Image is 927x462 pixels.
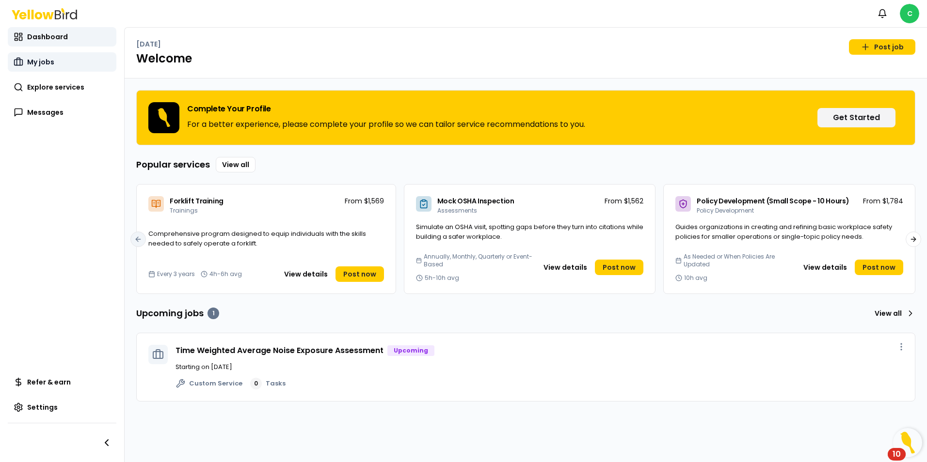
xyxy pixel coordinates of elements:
[27,82,84,92] span: Explore services
[170,206,198,215] span: Trainings
[148,229,366,248] span: Comprehensive program designed to equip individuals with the skills needed to safely operate a fo...
[176,345,384,356] a: Time Weighted Average Noise Exposure Assessment
[8,372,116,392] a: Refer & earn
[136,307,219,320] h3: Upcoming jobs
[893,428,922,457] button: Open Resource Center, 10 new notifications
[416,222,643,241] span: Simulate an OSHA visit, spotting gaps before they turn into citations while building a safer work...
[27,402,58,412] span: Settings
[425,274,459,282] span: 5h-10h avg
[387,345,434,356] div: Upcoming
[136,90,915,145] div: Complete Your ProfileFor a better experience, please complete your profile so we can tailor servi...
[27,32,68,42] span: Dashboard
[216,157,256,172] a: View all
[697,196,849,206] span: Policy Development (Small Scope - 10 Hours)
[605,196,643,206] p: From $1,562
[136,158,210,171] h3: Popular services
[157,270,195,278] span: Every 3 years
[136,39,161,49] p: [DATE]
[697,206,754,215] span: Policy Development
[603,262,636,272] span: Post now
[176,362,903,372] p: Starting on [DATE]
[871,306,915,321] a: View all
[8,103,116,122] a: Messages
[817,108,895,127] button: Get Started
[863,196,903,206] p: From $1,784
[8,77,116,97] a: Explore services
[538,260,593,275] button: View details
[27,57,54,67] span: My jobs
[595,260,643,275] a: Post now
[675,222,892,241] span: Guides organizations in creating and refining basic workplace safety policies for smaller operati...
[250,378,286,389] a: 0Tasks
[170,196,224,206] span: Forklift Training
[208,308,219,319] div: 1
[424,253,534,268] span: Annually, Monthly, Quarterly or Event-Based
[136,51,915,66] h1: Welcome
[27,108,64,117] span: Messages
[849,39,915,55] a: Post job
[278,266,334,282] button: View details
[187,105,585,113] h3: Complete Your Profile
[684,274,707,282] span: 10h avg
[863,262,895,272] span: Post now
[684,253,794,268] span: As Needed or When Policies Are Updated
[8,52,116,72] a: My jobs
[187,119,585,130] p: For a better experience, please complete your profile so we can tailor service recommendations to...
[855,260,903,275] a: Post now
[189,379,242,388] span: Custom Service
[345,196,384,206] p: From $1,569
[209,270,242,278] span: 4h-6h avg
[8,27,116,46] a: Dashboard
[798,260,853,275] button: View details
[27,377,71,387] span: Refer & earn
[343,269,376,279] span: Post now
[336,266,384,282] a: Post now
[437,206,477,215] span: Assessments
[437,196,514,206] span: Mock OSHA Inspection
[8,398,116,417] a: Settings
[250,378,262,389] div: 0
[900,4,919,23] span: C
